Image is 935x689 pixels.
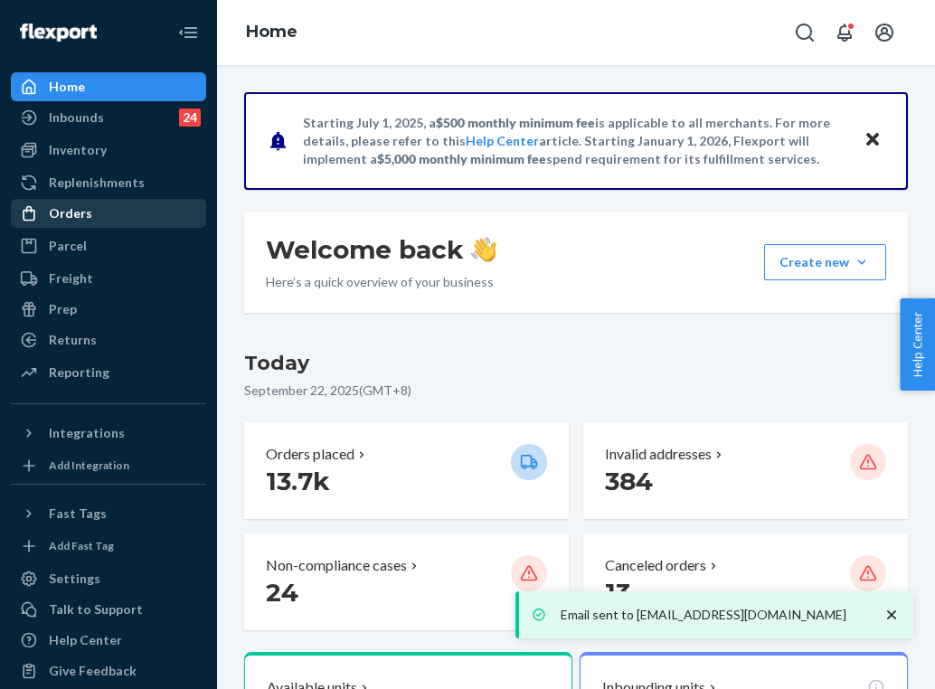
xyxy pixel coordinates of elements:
[49,141,107,159] div: Inventory
[266,577,298,608] span: 24
[49,458,129,473] div: Add Integration
[11,326,206,354] a: Returns
[170,14,206,51] button: Close Navigation
[20,24,97,42] img: Flexport logo
[861,127,884,154] button: Close
[605,444,712,465] p: Invalid addresses
[11,295,206,324] a: Prep
[866,14,902,51] button: Open account menu
[49,174,145,192] div: Replenishments
[49,237,87,255] div: Parcel
[605,555,706,576] p: Canceled orders
[266,444,354,465] p: Orders placed
[244,533,569,630] button: Non-compliance cases 24
[266,555,407,576] p: Non-compliance cases
[11,626,206,655] a: Help Center
[266,233,496,266] h1: Welcome back
[231,6,312,59] ol: breadcrumbs
[605,466,653,496] span: 384
[11,231,206,260] a: Parcel
[471,237,496,262] img: hand-wave emoji
[11,136,206,165] a: Inventory
[561,606,864,624] p: Email sent to [EMAIL_ADDRESS][DOMAIN_NAME]
[883,606,901,624] svg: close toast
[605,577,630,608] span: 13
[11,199,206,228] a: Orders
[246,22,297,42] a: Home
[49,662,137,680] div: Give Feedback
[436,115,595,130] span: $500 monthly minimum fee
[49,78,85,96] div: Home
[787,14,823,51] button: Open Search Box
[49,424,125,442] div: Integrations
[49,204,92,222] div: Orders
[583,422,908,519] button: Invalid addresses 384
[49,300,77,318] div: Prep
[11,168,206,197] a: Replenishments
[466,133,539,148] a: Help Center
[49,109,104,127] div: Inbounds
[49,570,100,588] div: Settings
[11,564,206,593] a: Settings
[900,298,935,391] button: Help Center
[11,103,206,132] a: Inbounds24
[11,595,206,624] button: Talk to Support
[49,505,107,523] div: Fast Tags
[11,535,206,557] a: Add Fast Tag
[764,244,886,280] button: Create new
[49,631,122,649] div: Help Center
[244,349,908,378] h3: Today
[179,109,201,127] div: 24
[11,656,206,685] button: Give Feedback
[266,273,496,291] p: Here’s a quick overview of your business
[266,466,330,496] span: 13.7k
[42,13,80,29] span: Chat
[11,455,206,477] a: Add Integration
[826,14,863,51] button: Open notifications
[49,269,93,288] div: Freight
[49,331,97,349] div: Returns
[303,114,846,168] p: Starting July 1, 2025, a is applicable to all merchants. For more details, please refer to this a...
[11,72,206,101] a: Home
[49,600,143,618] div: Talk to Support
[11,264,206,293] a: Freight
[11,419,206,448] button: Integrations
[49,363,109,382] div: Reporting
[244,382,908,400] p: September 22, 2025 ( GMT+8 )
[11,358,206,387] a: Reporting
[377,151,546,166] span: $5,000 monthly minimum fee
[244,422,569,519] button: Orders placed 13.7k
[11,499,206,528] button: Fast Tags
[583,533,908,630] button: Canceled orders 13
[49,538,114,553] div: Add Fast Tag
